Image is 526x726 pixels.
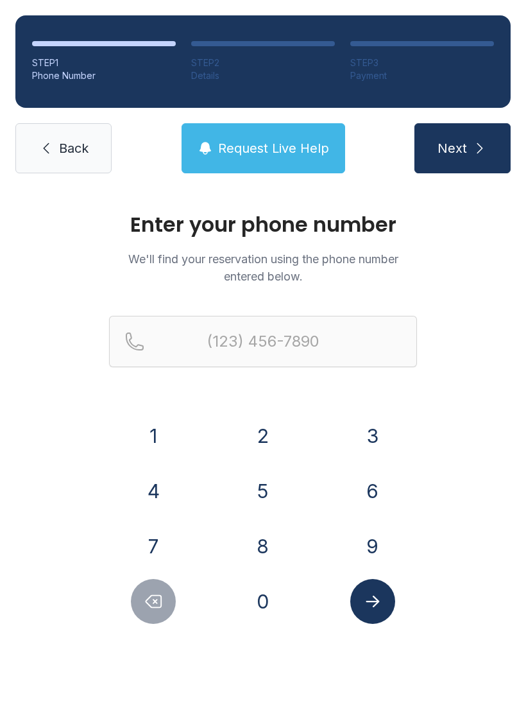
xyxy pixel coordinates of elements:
[59,139,89,157] span: Back
[350,56,494,69] div: STEP 3
[32,56,176,69] div: STEP 1
[350,579,395,624] button: Submit lookup form
[350,69,494,82] div: Payment
[109,214,417,235] h1: Enter your phone number
[218,139,329,157] span: Request Live Help
[131,579,176,624] button: Delete number
[241,469,285,514] button: 5
[350,524,395,569] button: 9
[109,316,417,367] input: Reservation phone number
[32,69,176,82] div: Phone Number
[131,524,176,569] button: 7
[131,469,176,514] button: 4
[241,413,285,458] button: 2
[109,250,417,285] p: We'll find your reservation using the phone number entered below.
[350,413,395,458] button: 3
[131,413,176,458] button: 1
[191,56,335,69] div: STEP 2
[241,579,285,624] button: 0
[350,469,395,514] button: 6
[191,69,335,82] div: Details
[241,524,285,569] button: 8
[437,139,467,157] span: Next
